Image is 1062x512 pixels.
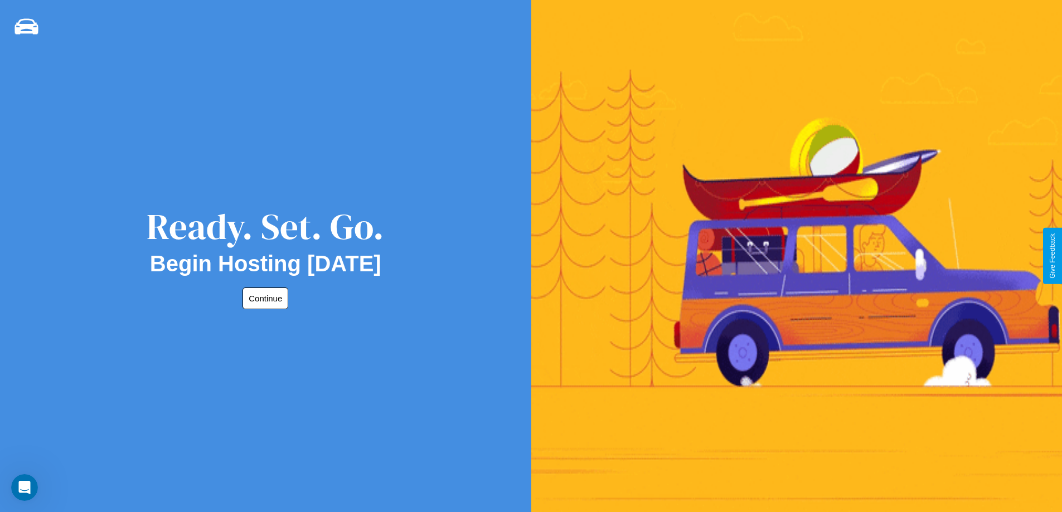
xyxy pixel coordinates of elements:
h2: Begin Hosting [DATE] [150,251,381,276]
div: Ready. Set. Go. [147,202,384,251]
div: Give Feedback [1049,233,1056,279]
button: Continue [243,287,288,309]
iframe: Intercom live chat [11,474,38,501]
